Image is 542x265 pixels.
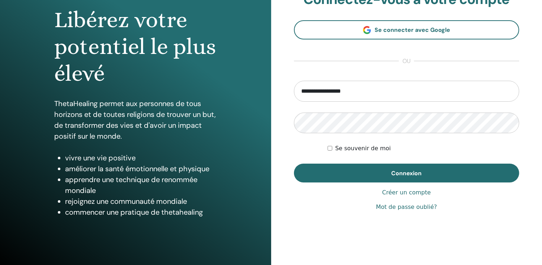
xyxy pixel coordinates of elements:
[399,57,414,66] span: ou
[65,196,217,207] li: rejoignez une communauté mondiale
[335,144,391,153] label: Se souvenir de moi
[294,20,520,39] a: Se connecter avec Google
[376,203,437,211] a: Mot de passe oublié?
[54,98,217,142] p: ThetaHealing permet aux personnes de tous horizons et de toutes religions de trouver un but, de t...
[65,163,217,174] li: améliorer la santé émotionnelle et physique
[382,188,431,197] a: Créer un compte
[54,7,217,87] h1: Libérez votre potentiel le plus élevé
[375,26,450,34] span: Se connecter avec Google
[65,207,217,218] li: commencer une pratique de thetahealing
[65,152,217,163] li: vivre une vie positive
[65,174,217,196] li: apprendre une technique de renommée mondiale
[391,169,422,177] span: Connexion
[294,164,520,182] button: Connexion
[328,144,519,153] div: Keep me authenticated indefinitely or until I manually logout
